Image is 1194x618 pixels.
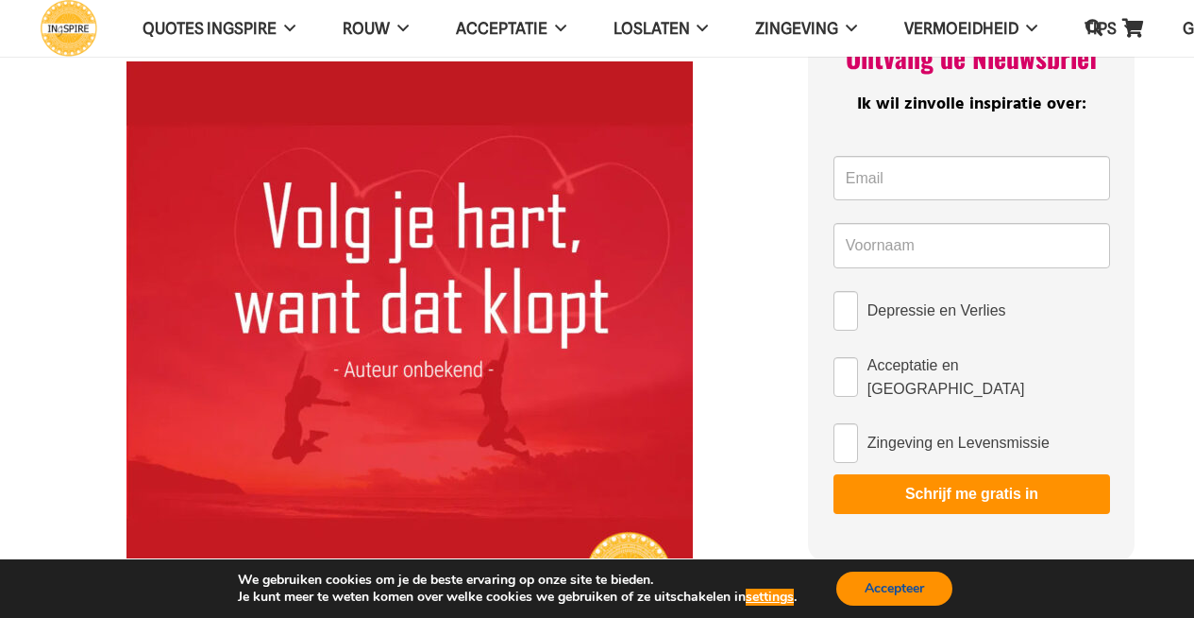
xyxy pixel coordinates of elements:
span: Loslaten [614,19,690,38]
span: Acceptatie en [GEOGRAPHIC_DATA] [867,353,1110,401]
button: Accepteer [836,572,952,606]
a: LoslatenLoslaten Menu [590,5,732,53]
button: settings [746,589,794,606]
span: Depressie en Verlies [867,299,1006,322]
span: Zingeving en Levensmissie [867,431,1050,455]
span: TIPS Menu [1117,5,1135,52]
span: Ontvang de Nieuwsbrief [846,38,1098,77]
a: AcceptatieAcceptatie Menu [432,5,590,53]
span: VERMOEIDHEID [904,19,1018,38]
a: ROUWROUW Menu [319,5,432,53]
p: We gebruiken cookies om je de beste ervaring op onze site te bieden. [238,572,797,589]
button: Schrijf me gratis in [833,474,1110,514]
span: Loslaten Menu [690,5,709,52]
span: Acceptatie [456,19,547,38]
a: VERMOEIDHEIDVERMOEIDHEID Menu [881,5,1061,53]
a: ZingevingZingeving Menu [732,5,881,53]
a: TIPSTIPS Menu [1061,5,1159,53]
input: Email [833,156,1110,201]
span: Zingeving Menu [838,5,857,52]
a: Zoeken [1075,6,1113,51]
p: Je kunt meer te weten komen over welke cookies we gebruiken of ze uitschakelen in . [238,589,797,606]
a: QUOTES INGSPIREQUOTES INGSPIRE Menu [119,5,319,53]
span: VERMOEIDHEID Menu [1018,5,1037,52]
span: ROUW Menu [390,5,409,52]
span: QUOTES INGSPIRE Menu [277,5,295,52]
span: QUOTES INGSPIRE [143,19,277,38]
input: Zingeving en Levensmissie [833,423,858,463]
input: Depressie en Verlies [833,291,858,331]
input: Voornaam [833,223,1110,268]
input: Acceptatie en [GEOGRAPHIC_DATA] [833,357,858,397]
span: Zingeving [755,19,838,38]
span: Ik wil zinvolle inspiratie over: [857,91,1086,118]
span: ROUW [343,19,390,38]
span: Acceptatie Menu [547,5,566,52]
